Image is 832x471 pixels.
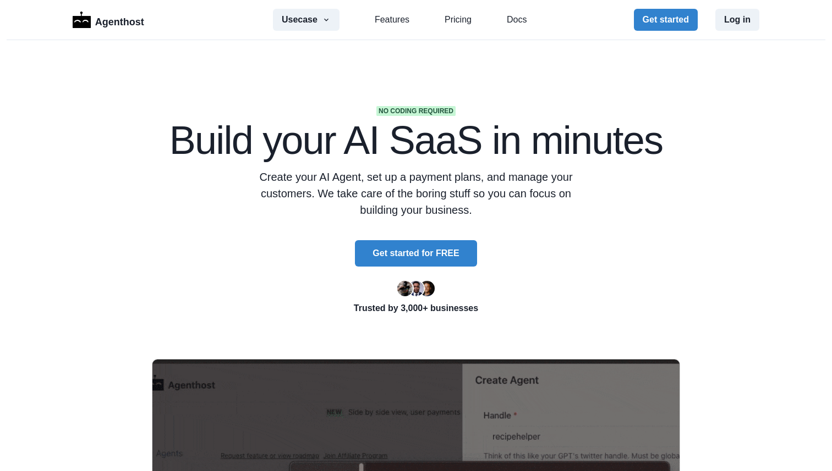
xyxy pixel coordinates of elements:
a: Features [375,13,409,26]
h1: Build your AI SaaS in minutes [152,120,680,160]
button: Log in [715,9,759,31]
button: Get started [634,9,698,31]
a: Pricing [445,13,472,26]
button: Usecase [273,9,340,31]
img: Logo [73,12,91,28]
img: Kent Dodds [419,281,435,296]
img: Segun Adebayo [408,281,424,296]
a: LogoAgenthost [73,10,144,30]
img: Ryan Florence [397,281,413,296]
p: Agenthost [95,10,144,30]
a: Docs [507,13,527,26]
button: Get started for FREE [355,240,477,267]
p: Create your AI Agent, set up a payment plans, and manage your customers. We take care of the bori... [258,169,574,218]
p: Trusted by 3,000+ businesses [152,302,680,315]
span: No coding required [376,106,456,116]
